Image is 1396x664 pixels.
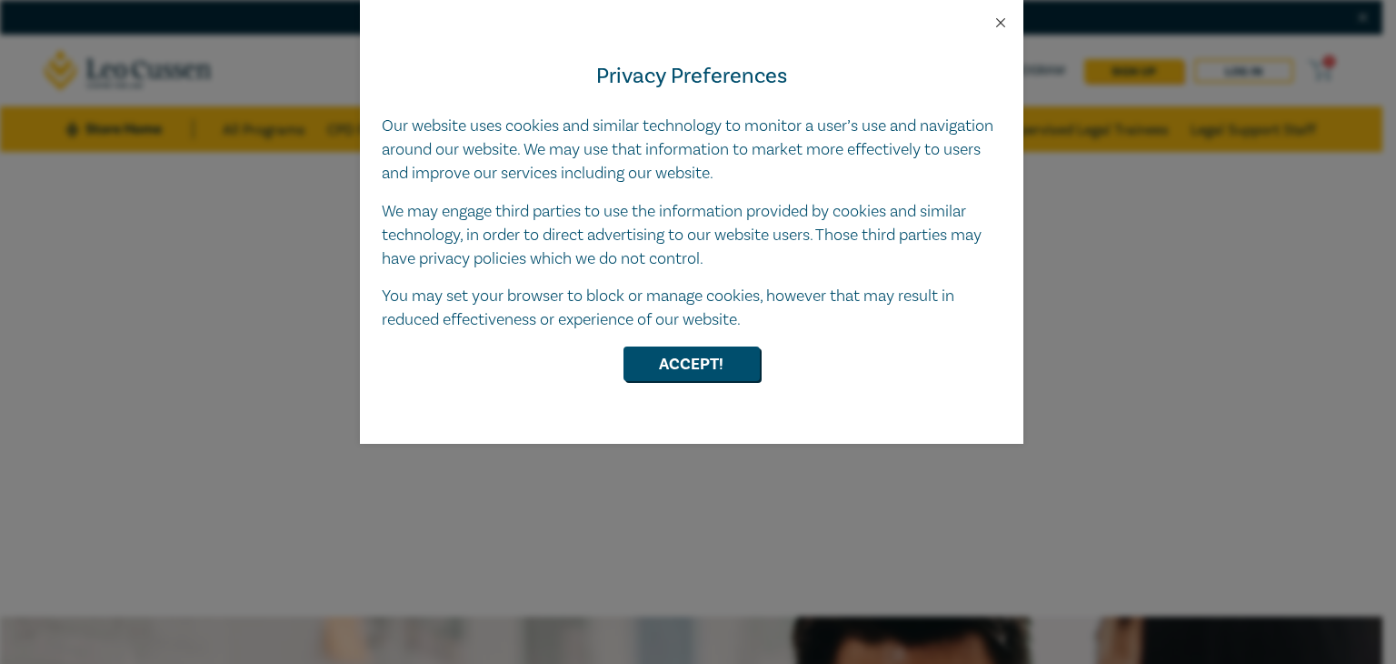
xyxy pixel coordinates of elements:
[382,285,1002,332] p: You may set your browser to block or manage cookies, however that may result in reduced effective...
[992,15,1009,31] button: Close
[382,200,1002,271] p: We may engage third parties to use the information provided by cookies and similar technology, in...
[382,60,1002,93] h4: Privacy Preferences
[623,347,760,381] button: Accept!
[382,115,1002,186] p: Our website uses cookies and similar technology to monitor a user’s use and navigation around our...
